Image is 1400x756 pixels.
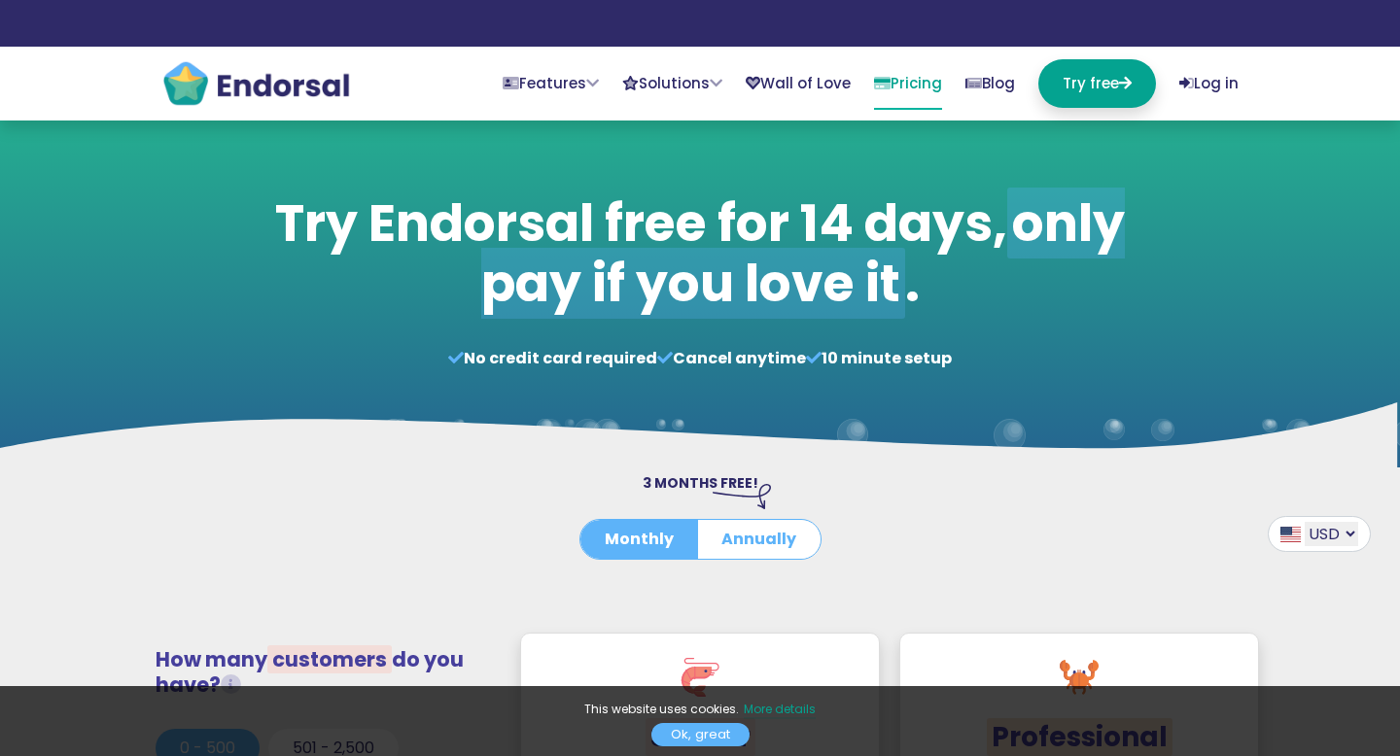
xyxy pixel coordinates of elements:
[19,701,1381,718] p: This website uses cookies.
[697,520,821,559] button: Annually
[681,658,719,697] img: shrimp.svg
[713,484,771,509] img: arrow-right-down.svg
[265,193,1136,315] h1: Try Endorsal free for 14 days, .
[746,59,851,108] a: Wall of Love
[580,520,698,559] button: Monthly
[965,59,1015,108] a: Blog
[651,723,750,746] a: Ok, great
[481,188,1126,319] span: only pay if you love it
[1060,658,1099,697] img: crab.svg
[622,59,722,108] a: Solutions
[265,347,1136,370] p: No credit card required Cancel anytime 10 minute setup
[161,59,351,108] img: endorsal-logo@2x.png
[503,59,599,108] a: Features
[744,701,816,719] a: More details
[267,645,392,673] span: customers
[221,674,241,695] i: Total customers from whom you request testimonials/reviews.
[1179,59,1239,108] a: Log in
[1038,59,1156,108] a: Try free
[643,473,758,493] span: 3 MONTHS FREE!
[874,59,942,110] a: Pricing
[156,647,486,696] h3: How many do you have?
